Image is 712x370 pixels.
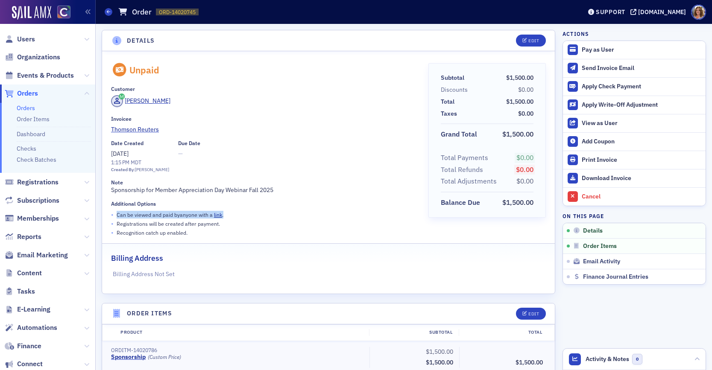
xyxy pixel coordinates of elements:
div: [PERSON_NAME] [135,166,169,173]
span: Tasks [17,287,35,296]
div: Apply Write-Off Adjustment [582,101,701,109]
a: Orders [5,89,38,98]
div: ORDITM-14020786 [111,347,363,353]
a: Print Invoice [563,151,706,169]
span: $1,500.00 [506,74,533,82]
a: Subscriptions [5,196,59,205]
div: Due Date [178,140,200,146]
div: Taxes [441,109,457,118]
span: Details [583,227,603,235]
span: E-Learning [17,305,50,314]
span: Total Refunds [441,165,486,175]
span: 0 [632,354,643,364]
button: Cancel [563,187,706,206]
h4: On this page [563,212,706,220]
a: Checks [17,145,36,152]
div: Balance Due [441,198,480,208]
span: $1,500.00 [516,358,543,366]
p: Billing Address Not Set [113,270,545,279]
h4: Order Items [127,309,172,318]
a: Users [5,35,35,44]
span: Activity & Notes [586,355,629,364]
button: Pay as User [563,41,706,59]
span: Finance [17,341,41,351]
span: $0.00 [518,86,533,93]
span: • [111,219,114,228]
span: $1,500.00 [426,348,453,355]
button: Send Invoice Email [563,59,706,77]
a: Sponsorship [111,353,146,361]
div: Pay as User [582,46,701,54]
div: Customer [111,86,135,92]
a: Orders [17,104,35,112]
div: Note [111,179,123,186]
span: Registrations [17,178,59,187]
a: Dashboard [17,130,45,138]
div: Edit [528,312,539,316]
span: Finance Journal Entries [583,273,648,281]
button: View as User [563,114,706,132]
button: Add Coupon [563,132,706,151]
span: • [111,210,114,219]
span: [DATE] [111,150,129,157]
span: Content [17,268,42,278]
div: Discounts [441,85,468,94]
span: $0.00 [516,153,533,162]
span: Total Payments [441,153,491,163]
span: Created By: [111,166,135,172]
a: Registrations [5,178,59,187]
button: Edit [516,35,545,47]
div: Cancel [582,193,701,201]
a: link [214,211,222,218]
div: Edit [528,38,539,43]
a: Thomson Reuters [111,125,416,134]
span: $1,500.00 [502,198,533,207]
a: Content [5,268,42,278]
p: Registrations will be created after payment. [117,220,220,227]
span: Subtotal [441,73,467,82]
a: Email Marketing [5,251,68,260]
a: Check Batches [17,156,56,163]
div: Date Created [111,140,144,146]
div: Additional Options [111,201,156,207]
span: Discounts [441,85,471,94]
span: $0.00 [516,177,533,185]
a: Download Invoice [563,169,706,187]
div: Apply Check Payment [582,83,701,90]
span: $0.00 [518,110,533,117]
h4: Actions [563,30,589,38]
span: Reports [17,232,41,242]
img: SailAMX [12,6,51,20]
div: Add Coupon [582,138,701,146]
span: Automations [17,323,57,332]
div: Product [114,329,369,336]
div: Unpaid [129,64,159,76]
p: Recognition catch up enabled. [117,229,188,236]
div: Send Invoice Email [582,64,701,72]
span: MDT [129,159,141,166]
span: Connect [17,359,43,369]
span: Total [441,97,457,106]
a: Automations [5,323,57,332]
div: Print Invoice [582,156,701,164]
a: Finance [5,341,41,351]
div: [PERSON_NAME] [125,96,170,105]
p: Can be viewed and paid by anyone with a . [117,211,223,219]
span: Taxes [441,109,460,118]
div: Grand Total [441,129,477,140]
a: Organizations [5,52,60,62]
a: E-Learning [5,305,50,314]
div: Total Refunds [441,165,483,175]
button: Apply Write-Off Adjustment [563,96,706,114]
div: Total Payments [441,153,488,163]
span: — [178,149,200,158]
a: Connect [5,359,43,369]
span: Total Adjustments [441,176,500,186]
div: Subtotal [441,73,464,82]
span: ORD-14020745 [159,9,196,16]
span: $1,500.00 [426,358,453,366]
div: (Custom Price) [148,354,181,360]
a: [PERSON_NAME] [111,95,170,107]
button: Edit [516,308,545,320]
